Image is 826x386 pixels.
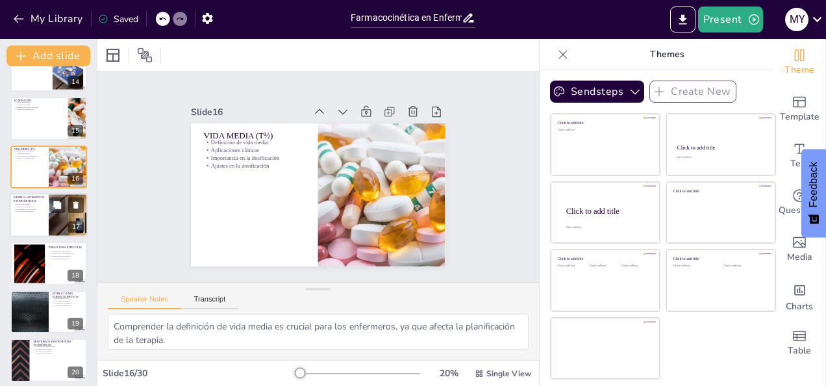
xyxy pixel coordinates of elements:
div: Add images, graphics, shapes or video [773,226,825,273]
div: 16 [68,173,83,185]
span: Template [780,110,820,124]
div: 20 % [433,367,464,380]
div: Click to add body [566,226,648,229]
p: Consideraciones en neonatos [49,255,83,257]
button: Speaker Notes [108,295,181,309]
p: Fórmula de clearance [14,104,64,107]
p: Ajustes en la dosificación [33,353,83,355]
span: Charts [786,300,813,314]
div: Layout [103,45,123,66]
textarea: Comprender la definición de vida media es crucial para los enfermeros, ya que afecta la planifica... [108,314,529,350]
p: Aplicaciones clínicas [207,135,309,153]
div: 18 [10,242,87,285]
span: Theme [784,63,814,77]
div: 20 [10,339,87,381]
p: Ajustes en la dosificación [14,211,45,213]
div: Add a table [773,320,825,367]
p: MONITORIZACIÓN DE NIVELES PLASMÁTICOS [33,340,83,347]
div: Change the overall theme [773,39,825,86]
button: Sendsteps [550,81,644,103]
div: Add text boxes [773,133,825,179]
span: Text [790,157,808,171]
p: Niveles de absorción [53,298,83,300]
div: Saved [98,13,138,25]
div: Add charts and graphs [773,273,825,320]
div: 15 [10,97,87,140]
div: Click to add text [558,129,651,132]
span: Position [137,47,153,63]
button: Delete Slide [68,197,84,212]
span: Feedback [808,162,820,207]
button: Create New [649,81,736,103]
p: Función renal normal [14,203,45,206]
p: Aplicaciones clínicas [14,152,45,155]
div: Click to add text [590,264,619,268]
div: 19 [68,318,83,329]
p: Definición de vida media [14,150,45,153]
button: Duplicate Slide [49,197,65,212]
p: Niveles de eliminación [53,305,83,307]
div: 20 [68,367,83,378]
p: Necesidad de monitorización [33,346,83,348]
div: 14 [68,76,83,88]
div: Get real-time input from your audience [773,179,825,226]
div: Click to add title [566,206,649,215]
p: Ajustes en la dosificación [14,157,45,160]
button: Feedback - Show survey [801,149,826,237]
div: 19 [10,290,87,333]
p: Conceptos importantes [33,350,83,353]
div: Click to add text [558,264,587,268]
span: Table [788,344,811,358]
div: 16 [10,146,87,188]
p: Ajustes en la dosificación [14,109,64,111]
span: Questions [779,203,821,218]
p: Importancia en la dosificación [14,155,45,157]
span: Single View [486,368,531,379]
div: 17 [68,222,84,233]
p: Medicamentos comunes [33,348,83,351]
button: Export to PowerPoint [670,6,695,32]
p: Importancia de la evaluación [14,208,45,211]
input: Insert title [351,8,462,27]
span: Media [787,250,812,264]
button: Transcript [181,295,239,309]
div: Slide 16 / 30 [103,367,295,380]
p: ELIMINACIÓN [14,99,64,103]
div: Click to add title [558,121,651,125]
div: Slide 16 [198,93,312,117]
div: Click to add title [558,257,651,261]
div: 15 [68,125,83,136]
button: M Y [785,6,808,32]
div: Add ready made slides [773,86,825,133]
div: Click to add title [673,257,766,261]
p: VIDA MEDIA (T½) [14,147,45,151]
p: Niveles de distribución [53,300,83,302]
p: EJEMPLO: ANTIBIÓTICOS Y FUNCIÓN RENAL [14,196,45,203]
p: Niveles de metabolismo [53,302,83,305]
div: Click to add text [677,157,763,159]
div: Click to add text [724,264,765,268]
p: Importancia en la dosificación [206,142,308,161]
p: Ajustes en la dosificación [49,257,83,260]
p: Importancia de la función renal [14,107,64,109]
p: Themes [573,39,760,70]
div: Click to add title [677,144,764,151]
div: 14 [10,49,87,92]
p: Ajustes en la dosificación [14,205,45,208]
div: Click to add title [673,188,766,193]
p: Consideraciones en ancianos [49,250,83,253]
button: Present [698,6,763,32]
div: 18 [68,270,83,281]
button: Add slide [6,45,90,66]
p: Vías de eliminación [14,101,64,104]
div: Click to add text [673,264,714,268]
div: Click to add text [621,264,651,268]
p: VIDA MEDIA (T½) [208,118,310,140]
p: Ajustes en la dosificación [205,150,307,168]
button: My Library [10,8,88,29]
p: INTERACCIONES FARMACOCINÉTICAS [53,292,83,299]
p: Definición de vida media [208,127,310,145]
div: M Y [785,8,808,31]
p: Consideraciones en embarazadas [49,252,83,255]
p: POBLACIONES ESPECIALES [49,245,83,249]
